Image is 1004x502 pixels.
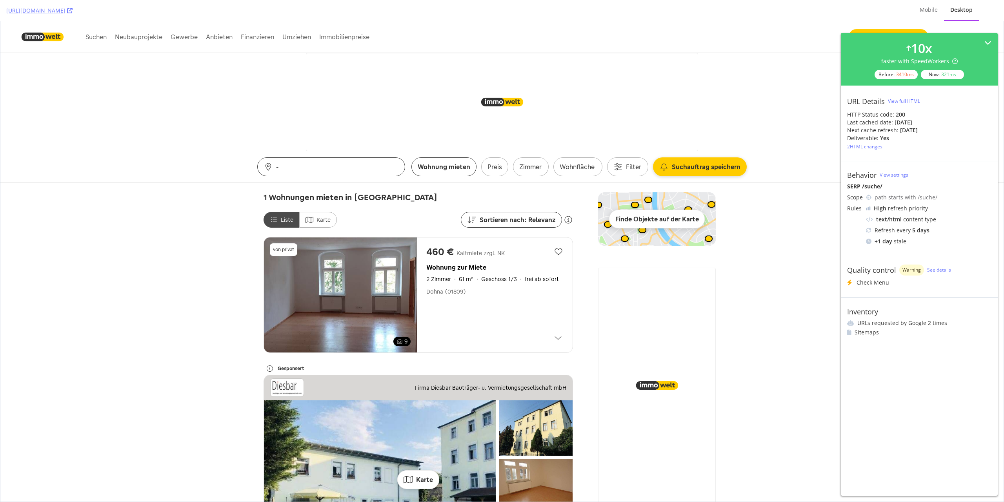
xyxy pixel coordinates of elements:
[299,191,336,206] label: Karte
[553,136,602,155] button: Wohnfläche
[874,204,886,212] div: High
[847,143,882,150] div: 2 HTML changes
[263,216,573,332] a: Wohnung zur Miete - Dohna - 460 € - 2 Zimmer, 61 m², Geschoss 1/3, frei ab sofort
[454,254,455,262] div: ·
[481,254,517,262] div: Geschoss 1/3
[880,134,889,142] div: Yes
[888,95,920,108] button: View full HTML
[899,265,924,276] div: warning label
[875,237,892,245] div: + 1 day
[896,111,905,118] strong: 200
[609,188,705,207] div: Finde Objekte auf der Karte
[279,8,314,24] button: Umziehen
[847,97,885,106] div: URL Details
[857,279,889,287] div: Check Menu
[520,254,521,262] div: ·
[896,71,914,78] div: 3410 ms
[911,39,932,57] div: 10 x
[927,267,951,273] a: See details
[397,449,439,468] button: Karte
[411,136,476,155] button: Projekt
[902,268,921,272] span: Warning
[875,193,991,201] div: path starts with /suche/
[460,191,562,206] button: Sortieren nach
[607,136,648,155] button: Filter
[847,119,893,126] div: Last cached date:
[263,191,336,206] div: List to map
[519,141,542,150] span: Zimmer
[426,241,563,262] a: Wohnung zur Miete2 Zimmer·61 m²·Geschoss 1/3·frei ab sofort
[111,8,165,24] a: Neubauprojekte
[875,70,918,79] div: Before:
[513,136,548,155] button: Zimmer
[847,319,991,327] li: URLs requested by Google 2 times
[912,226,929,234] div: 5 days
[900,126,918,134] div: [DATE]
[847,142,882,152] button: 2HTML changes
[950,6,973,14] div: Desktop
[847,204,863,212] div: Rules
[958,6,977,26] a: Merkzettel
[880,172,908,178] a: View settings
[263,341,276,354] button: Info
[559,141,596,150] span: Wohnfläche
[847,126,899,134] div: Next cache refresh:
[881,57,958,65] div: faster with SpeedWorkers
[866,215,991,223] div: content type
[921,70,964,79] div: Now:
[847,329,991,336] li: Sitemaps
[426,241,563,251] div: Wohnung zur Miete
[847,171,877,179] div: Behavior
[237,8,277,24] button: Finanzieren
[937,6,956,26] a: Benachrichtigungen
[202,8,235,24] button: Anbieten
[874,204,928,212] div: refresh priority
[847,307,878,316] div: Inventory
[458,254,473,262] div: 61 m²
[524,254,558,262] div: frei ab sofort
[82,8,109,24] button: Suchen
[626,141,642,150] span: Filter
[316,8,372,24] button: Immobilienpreise
[895,119,912,126] div: [DATE]
[476,254,478,262] div: ·
[866,237,991,245] div: stale
[920,6,938,14] div: Mobile
[276,141,398,150] span: -
[848,8,928,24] button: Anzeige aufgeben
[888,98,920,104] div: View full HTML
[978,6,997,26] a: Anmelden
[550,223,566,238] button: Zur Favoriten hinzufügen
[263,171,573,181] h1: 1 Wohnungen mieten in [GEOGRAPHIC_DATA]
[847,111,991,119] div: HTTP Status code:
[417,141,470,150] span: Wohnung mieten
[847,134,878,142] div: Deliverable:
[263,191,299,206] label: Liste
[866,226,991,234] div: Refresh every
[6,7,73,15] a: [URL][DOMAIN_NAME]
[876,215,902,223] div: text/html
[269,222,297,235] span: von privat
[277,344,304,350] span: Gesponsert
[866,206,871,210] img: cRr4yx4cyByr8BeLxltRlzBPIAAAAAElFTkSuQmCC
[481,136,508,155] button: Preis
[941,71,956,78] div: 321 ms
[167,8,200,24] button: Gewerbe
[653,136,746,155] button: Suchauftrag speichern
[487,141,502,150] span: Preis
[847,193,863,201] div: Scope
[847,266,896,274] div: Quality control
[847,183,991,190] div: SERP /suche/
[404,316,407,324] span: 9
[257,136,405,155] button: Standort
[426,254,451,262] div: 2 Zimmer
